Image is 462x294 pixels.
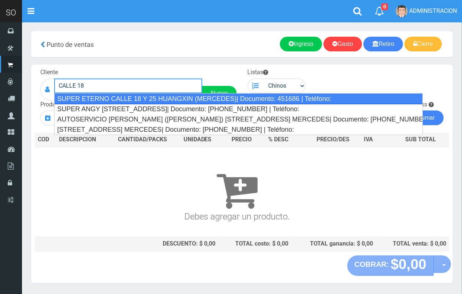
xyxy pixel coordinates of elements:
span: PRECIO/DES [317,136,350,143]
button: COBRAR: $0,00 [347,255,434,276]
span: IVA [364,136,373,143]
span: PRECIO [232,135,252,144]
a: Ingreso [280,37,322,51]
strong: $0,00 [391,256,426,272]
span: 0 [381,3,388,10]
label: Productos [40,101,67,109]
th: UNIDADES [177,133,219,147]
div: DESCUENTO: $ 0,00 [112,240,215,248]
button: Sumar [403,110,444,125]
div: TOTAL venta: $ 0,00 [379,240,446,248]
div: SUPER ANGY [STREET_ADDRESS]| Documento: [PHONE_NUMBER] | Teléfono: [55,104,422,114]
a: Cierre [404,37,442,51]
img: User Image [396,5,408,17]
th: CANTIDAD/PACKS [109,133,177,147]
th: DES [56,133,109,147]
span: SUB TOTAL [405,135,436,144]
div: AUTOSERVICIO [PERSON_NAME] ([PERSON_NAME]) [STREET_ADDRESS] MERCEDES| Documento: [PHONE_NUMBER] |... [55,114,422,124]
label: Listas [248,68,269,77]
strong: COBRAR: [355,260,389,268]
span: CRIPCION [70,136,96,143]
span: ADMINISTRACION [409,7,457,14]
th: COD [35,133,56,147]
div: SUPER ETERNO CALLE 18 Y 25 HUANGXIN (MERCEDES)| Documento: 451686 | Teléfono: [54,93,423,104]
span: Sumar [418,115,435,121]
span: Punto de ventas [47,41,94,48]
a: Retiro [363,37,403,51]
label: Cliente [40,68,58,77]
h3: Debes agregar un producto. [38,158,436,221]
div: TOTAL ganancia: $ 0,00 [294,240,373,248]
div: [STREET_ADDRESS] MERCEDES| Documento: [PHONE_NUMBER] | Teléfono: [55,124,422,135]
div: TOTAL costo: $ 0,00 [221,240,288,248]
a: Nuevo [202,86,236,101]
a: Gasto [324,37,362,51]
input: Consumidor Final [54,79,202,93]
span: % DESC [268,136,288,143]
